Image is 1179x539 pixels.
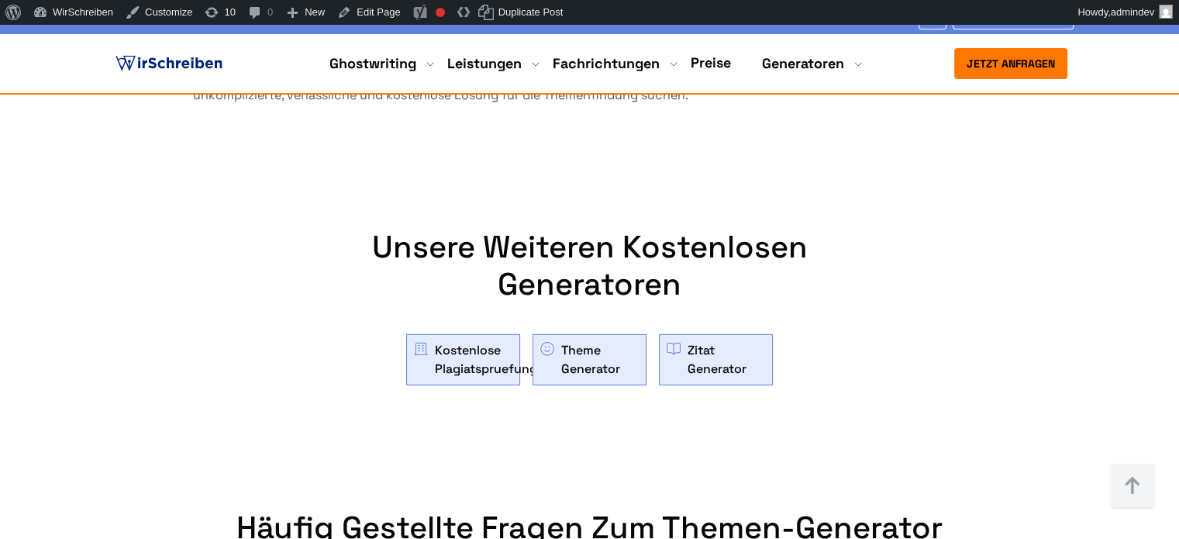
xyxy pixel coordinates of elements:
div: Needs improvement [436,8,445,17]
a: Ghostwriting [329,54,416,73]
a: Kostenlose Plagiatspruefung [435,341,537,378]
a: Preise [691,54,731,71]
a: Fachrichtungen [553,54,660,73]
a: Theme Generator [561,341,639,378]
a: Generatoren [762,54,844,73]
img: button top [1109,463,1156,510]
button: Jetzt anfragen [954,48,1067,79]
a: Zitat Generator [688,341,766,378]
span: admindev [1111,6,1154,18]
img: Zitat Generator [666,341,681,357]
img: Kostenlose Plagiatspruefung [413,341,429,357]
a: Leistungen [447,54,522,73]
img: logo ghostwriter-österreich [112,52,226,75]
img: Theme Generator [540,341,555,357]
h2: Unsere weiteren kostenlosen Generatoren [279,229,900,303]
